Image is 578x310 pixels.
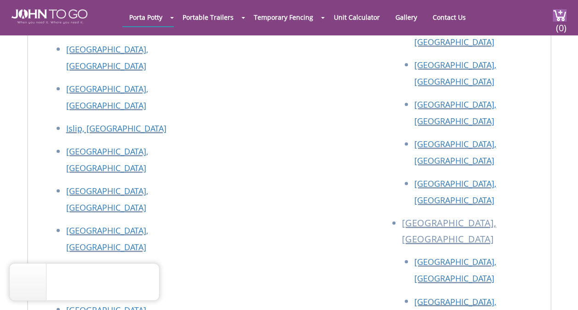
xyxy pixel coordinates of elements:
[247,8,320,26] a: Temporary Fencing
[176,8,240,26] a: Portable Trailers
[122,8,169,26] a: Porta Potty
[402,215,541,253] li: [GEOGRAPHIC_DATA], [GEOGRAPHIC_DATA]
[66,146,148,173] a: [GEOGRAPHIC_DATA], [GEOGRAPHIC_DATA]
[66,83,148,111] a: [GEOGRAPHIC_DATA], [GEOGRAPHIC_DATA]
[425,8,472,26] a: Contact Us
[66,44,148,71] a: [GEOGRAPHIC_DATA], [GEOGRAPHIC_DATA]
[414,59,496,87] a: [GEOGRAPHIC_DATA], [GEOGRAPHIC_DATA]
[326,8,386,26] a: Unit Calculator
[388,8,423,26] a: Gallery
[11,9,87,24] img: JOHN to go
[414,178,496,206] a: [GEOGRAPHIC_DATA], [GEOGRAPHIC_DATA]
[414,138,496,166] a: [GEOGRAPHIC_DATA], [GEOGRAPHIC_DATA]
[66,123,166,134] a: Islip, [GEOGRAPHIC_DATA]
[414,99,496,126] a: [GEOGRAPHIC_DATA], [GEOGRAPHIC_DATA]
[553,9,567,22] img: cart a
[66,185,148,213] a: [GEOGRAPHIC_DATA], [GEOGRAPHIC_DATA]
[556,14,567,34] span: (0)
[414,256,496,284] a: [GEOGRAPHIC_DATA], [GEOGRAPHIC_DATA]
[66,225,148,253] a: [GEOGRAPHIC_DATA], [GEOGRAPHIC_DATA]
